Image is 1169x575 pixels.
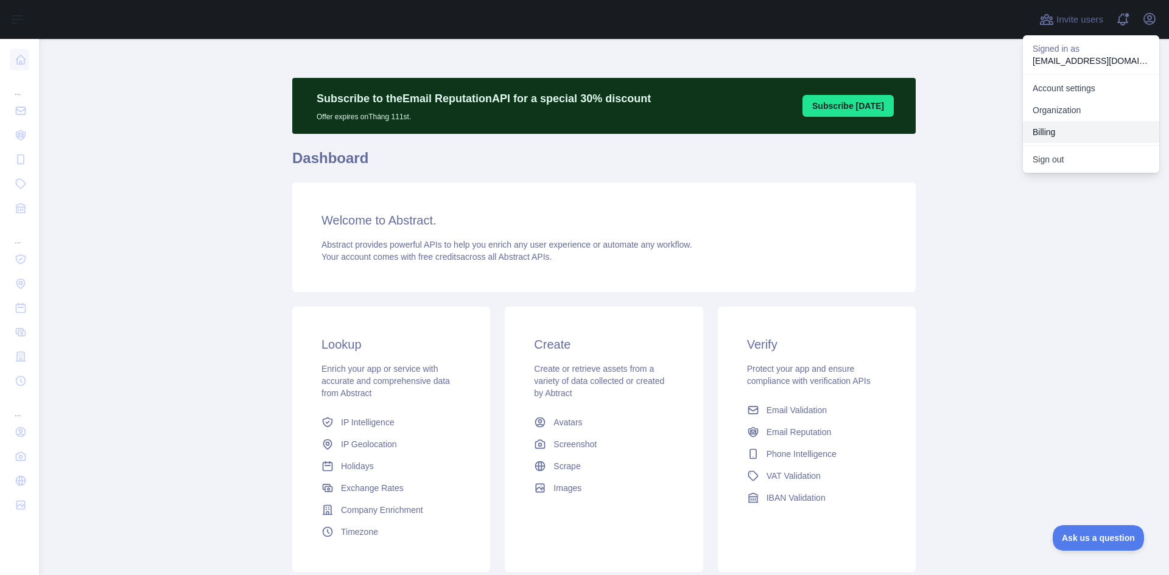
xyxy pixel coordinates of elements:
span: Email Validation [767,404,827,416]
a: IP Geolocation [317,433,466,455]
button: Subscribe [DATE] [802,95,894,117]
button: Billing [1023,121,1159,143]
p: Offer expires on Tháng 11 1st. [317,107,651,122]
span: VAT Validation [767,470,821,482]
p: Signed in as [1033,43,1150,55]
h1: Dashboard [292,148,916,178]
h3: Verify [747,336,886,353]
span: IBAN Validation [767,492,826,504]
span: Scrape [553,460,580,472]
span: Screenshot [553,438,597,450]
span: free credits [418,252,460,262]
a: Timezone [317,521,466,543]
span: Abstract provides powerful APIs to help you enrich any user experience or automate any workflow. [321,240,692,249]
span: Images [553,482,581,494]
span: Avatars [553,416,582,428]
span: Exchange Rates [341,482,404,494]
a: Company Enrichment [317,499,466,521]
a: VAT Validation [742,465,891,487]
span: Protect your app and ensure compliance with verification APIs [747,364,871,386]
span: Email Reputation [767,426,832,438]
p: [EMAIL_ADDRESS][DOMAIN_NAME] [1033,55,1150,67]
span: Create or retrieve assets from a variety of data collected or created by Abtract [534,364,664,398]
button: Sign out [1023,148,1159,170]
h3: Lookup [321,336,461,353]
span: Your account comes with across all Abstract APIs. [321,252,552,262]
a: Scrape [529,455,678,477]
div: ... [10,73,29,97]
div: ... [10,221,29,246]
h3: Create [534,336,673,353]
span: IP Geolocation [341,438,397,450]
a: Screenshot [529,433,678,455]
a: Account settings [1023,77,1159,99]
span: Holidays [341,460,374,472]
a: IBAN Validation [742,487,891,509]
span: Timezone [341,526,378,538]
a: Organization [1023,99,1159,121]
a: Images [529,477,678,499]
h3: Welcome to Abstract. [321,212,886,229]
a: IP Intelligence [317,411,466,433]
button: Invite users [1037,10,1106,29]
a: Avatars [529,411,678,433]
span: Invite users [1056,13,1103,27]
iframe: Toggle Customer Support [1053,525,1145,551]
div: ... [10,394,29,419]
a: Holidays [317,455,466,477]
span: Phone Intelligence [767,448,837,460]
a: Exchange Rates [317,477,466,499]
a: Email Validation [742,399,891,421]
a: Email Reputation [742,421,891,443]
span: IP Intelligence [341,416,395,428]
span: Enrich your app or service with accurate and comprehensive data from Abstract [321,364,450,398]
a: Phone Intelligence [742,443,891,465]
span: Company Enrichment [341,504,423,516]
p: Subscribe to the Email Reputation API for a special 30 % discount [317,90,651,107]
